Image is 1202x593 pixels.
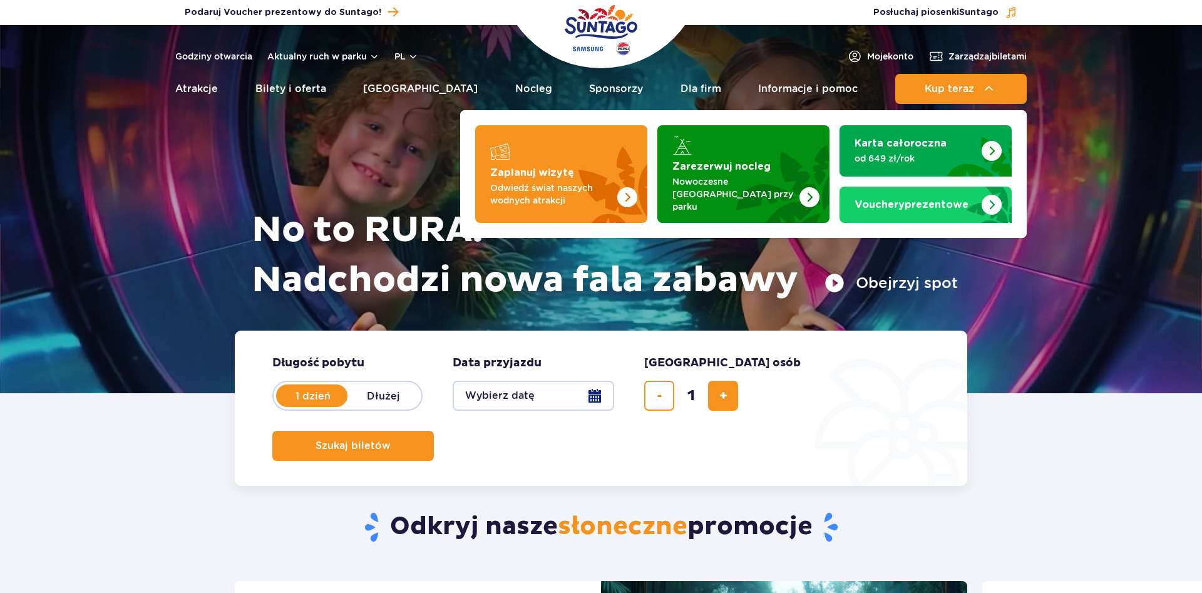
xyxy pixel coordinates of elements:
[490,168,574,178] strong: Zaplanuj wizytę
[948,50,1027,63] span: Zarządzaj biletami
[277,383,349,409] label: 1 dzień
[681,74,721,104] a: Dla firm
[873,6,999,19] span: Posłuchaj piosenki
[235,331,967,486] form: Planowanie wizyty w Park of Poland
[490,182,612,207] p: Odwiedź świat naszych wodnych atrakcji
[855,152,977,165] p: od 649 zł/rok
[855,200,968,210] strong: prezentowe
[855,138,947,148] strong: Karta całoroczna
[252,205,958,306] h1: No to RURA! Nadchodzi nowa fala zabawy
[363,74,478,104] a: [GEOGRAPHIC_DATA]
[347,383,419,409] label: Dłużej
[644,381,674,411] button: usuń bilet
[235,511,968,544] h2: Odkryj nasze promocje
[589,74,643,104] a: Sponsorzy
[185,6,381,19] span: Podaruj Voucher prezentowy do Suntago!
[272,431,434,461] button: Szukaj biletów
[644,356,801,371] span: [GEOGRAPHIC_DATA] osób
[672,175,794,213] p: Nowoczesne [GEOGRAPHIC_DATA] przy parku
[267,51,379,61] button: Aktualny ruch w parku
[824,273,958,293] button: Obejrzyj spot
[873,6,1017,19] button: Posłuchaj piosenkiSuntago
[453,356,542,371] span: Data przyjazdu
[657,125,830,223] a: Zarezerwuj nocleg
[840,125,1012,177] a: Karta całoroczna
[895,74,1027,104] button: Kup teraz
[558,511,687,542] span: słoneczne
[925,83,974,95] span: Kup teraz
[175,50,252,63] a: Godziny otwarcia
[255,74,326,104] a: Bilety i oferta
[928,49,1027,64] a: Zarządzajbiletami
[272,356,364,371] span: Długość pobytu
[855,200,905,210] span: Vouchery
[758,74,858,104] a: Informacje i pomoc
[394,50,418,63] button: pl
[515,74,552,104] a: Nocleg
[185,4,398,21] a: Podaruj Voucher prezentowy do Suntago!
[453,381,614,411] button: Wybierz datę
[840,187,1012,223] a: Vouchery prezentowe
[475,125,647,223] a: Zaplanuj wizytę
[175,74,218,104] a: Atrakcje
[867,50,913,63] span: Moje konto
[672,162,771,172] strong: Zarezerwuj nocleg
[316,440,391,451] span: Szukaj biletów
[959,8,999,17] span: Suntago
[847,49,913,64] a: Mojekonto
[676,381,706,411] input: liczba biletów
[708,381,738,411] button: dodaj bilet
